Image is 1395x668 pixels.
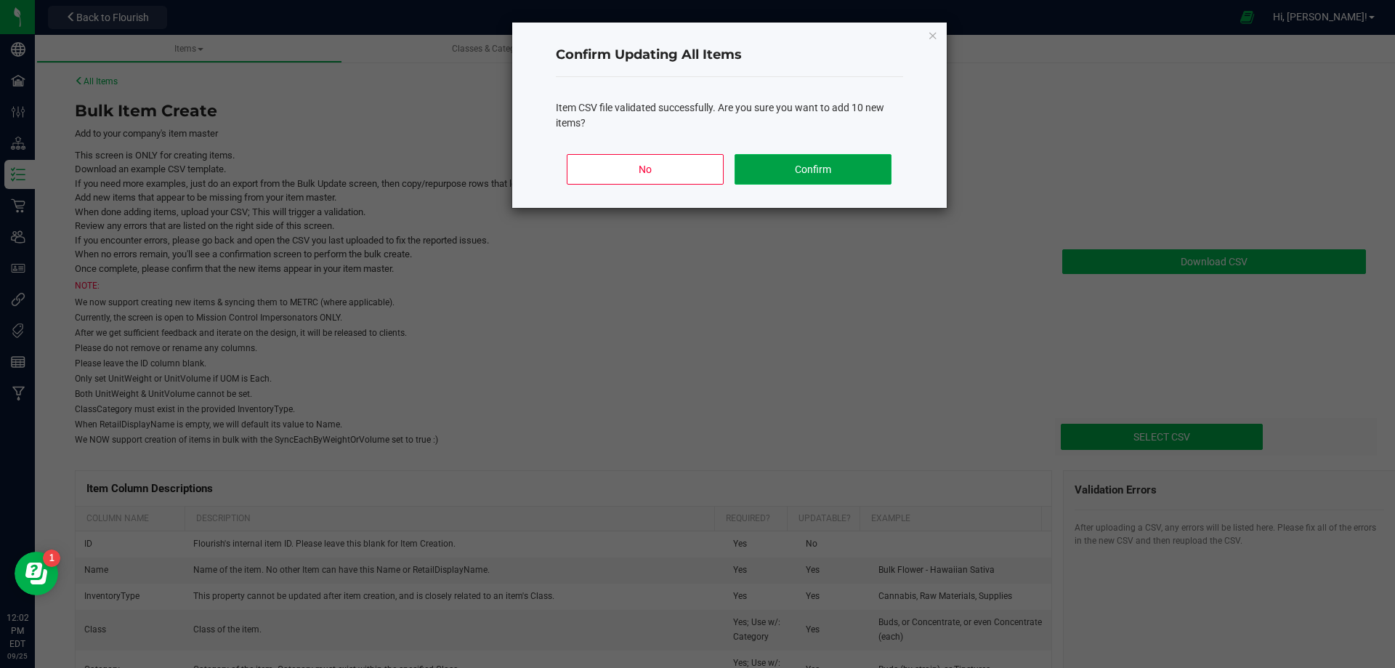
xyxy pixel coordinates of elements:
iframe: Resource center unread badge [43,550,60,567]
button: Close [928,26,938,44]
button: No [567,154,723,185]
button: Confirm [735,154,891,185]
div: Item CSV file validated successfully. Are you sure you want to add 10 new items? [556,100,903,131]
iframe: Resource center [15,552,58,595]
h4: Confirm Updating All Items [556,46,903,65]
